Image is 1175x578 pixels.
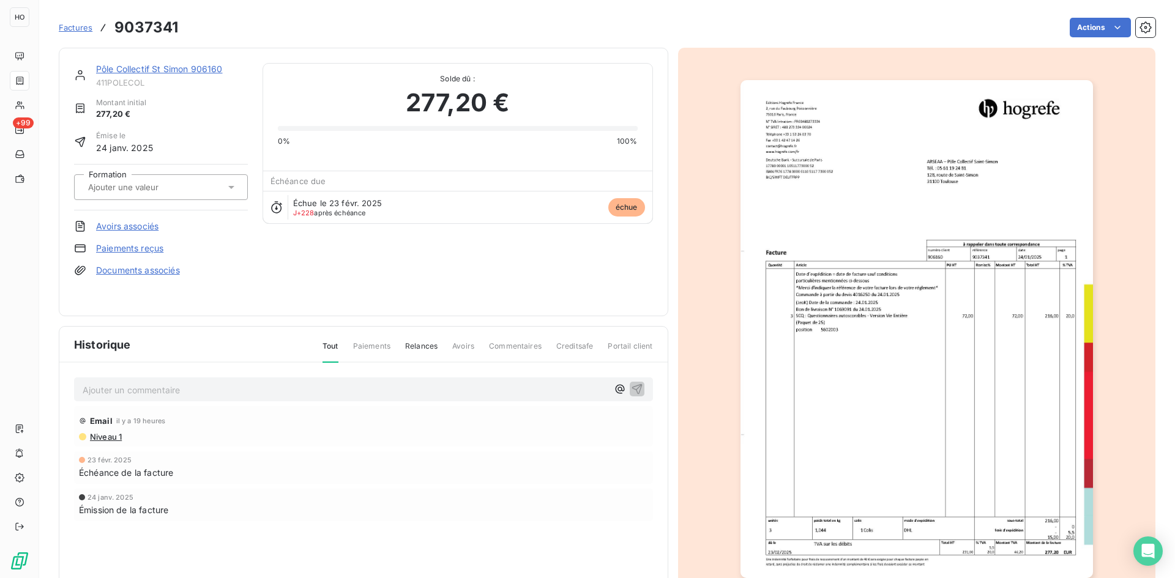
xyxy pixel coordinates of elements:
span: Relances [405,341,438,361]
a: Paiements reçus [96,242,163,254]
a: Documents associés [96,264,180,276]
a: Avoirs associés [96,220,159,232]
span: Solde dû : [278,73,638,84]
span: échue [608,198,645,217]
span: Tout [323,341,338,363]
span: 411POLECOL [96,78,248,87]
span: 24 janv. 2025 [88,494,133,501]
span: il y a 19 heures [116,417,165,424]
span: Échéance due [270,176,326,186]
span: Historique [74,336,131,353]
span: 0% [278,136,290,147]
span: Factures [59,23,92,32]
span: 100% [617,136,638,147]
a: Factures [59,21,92,34]
span: Échéance de la facture [79,466,173,479]
div: Open Intercom Messenger [1133,536,1163,566]
span: Niveau 1 [89,432,122,442]
span: Émission de la facture [79,503,168,516]
span: 277,20 € [96,108,146,120]
span: Échue le 23 févr. 2025 [293,198,382,208]
input: Ajouter une valeur [87,182,210,193]
span: Émise le [96,130,153,141]
a: Pôle Collectif St Simon 906160 [96,64,223,74]
span: J+228 [293,209,315,217]
button: Actions [1070,18,1131,37]
span: après échéance [293,209,366,217]
span: 24 janv. 2025 [96,141,153,154]
span: Paiements [353,341,390,361]
span: Montant initial [96,97,146,108]
span: Avoirs [452,341,474,361]
span: Portail client [608,341,652,361]
span: Commentaires [489,341,542,361]
div: HO [10,7,29,27]
span: 277,20 € [406,84,509,121]
span: 23 févr. 2025 [88,456,132,464]
img: Logo LeanPay [10,551,29,571]
span: Creditsafe [556,341,594,361]
span: +99 [13,117,34,128]
img: invoice_thumbnail [740,80,1093,578]
h3: 9037341 [114,17,178,39]
span: Email [90,416,113,426]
